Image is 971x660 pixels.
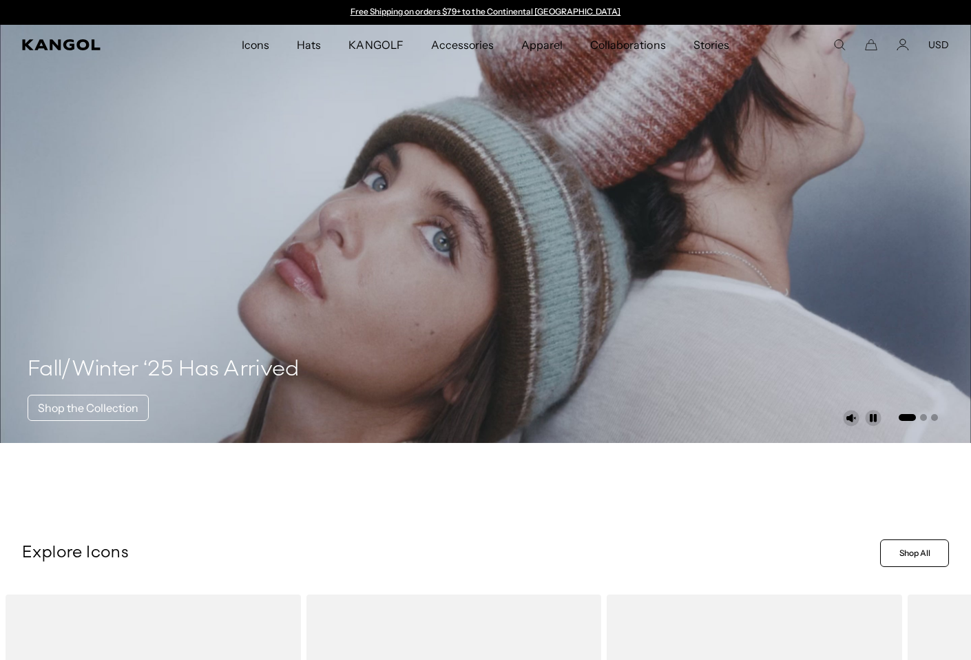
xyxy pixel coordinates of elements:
button: Go to slide 1 [899,414,916,421]
span: Hats [297,25,321,65]
span: Stories [693,25,729,65]
a: KANGOLF [335,25,417,65]
span: Icons [242,25,269,65]
a: Kangol [22,39,159,50]
a: Account [897,39,909,51]
a: Free Shipping on orders $79+ to the Continental [GEOGRAPHIC_DATA] [351,6,621,17]
a: Accessories [417,25,508,65]
p: Explore Icons [22,543,875,564]
button: Cart [865,39,877,51]
slideshow-component: Announcement bar [344,7,627,18]
span: Collaborations [590,25,665,65]
a: Apparel [508,25,576,65]
span: KANGOLF [348,25,403,65]
button: Go to slide 3 [931,414,938,421]
button: Unmute [843,410,859,426]
a: Collaborations [576,25,679,65]
div: Announcement [344,7,627,18]
a: Shop All [880,539,949,567]
button: Go to slide 2 [920,414,927,421]
h4: Fall/Winter ‘25 Has Arrived [28,356,300,384]
div: 1 of 2 [344,7,627,18]
button: Pause [865,410,881,426]
ul: Select a slide to show [897,411,938,422]
a: Shop the Collection [28,395,149,421]
a: Hats [283,25,335,65]
a: Stories [680,25,743,65]
a: Icons [228,25,283,65]
button: USD [928,39,949,51]
summary: Search here [833,39,846,51]
span: Accessories [431,25,494,65]
span: Apparel [521,25,563,65]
